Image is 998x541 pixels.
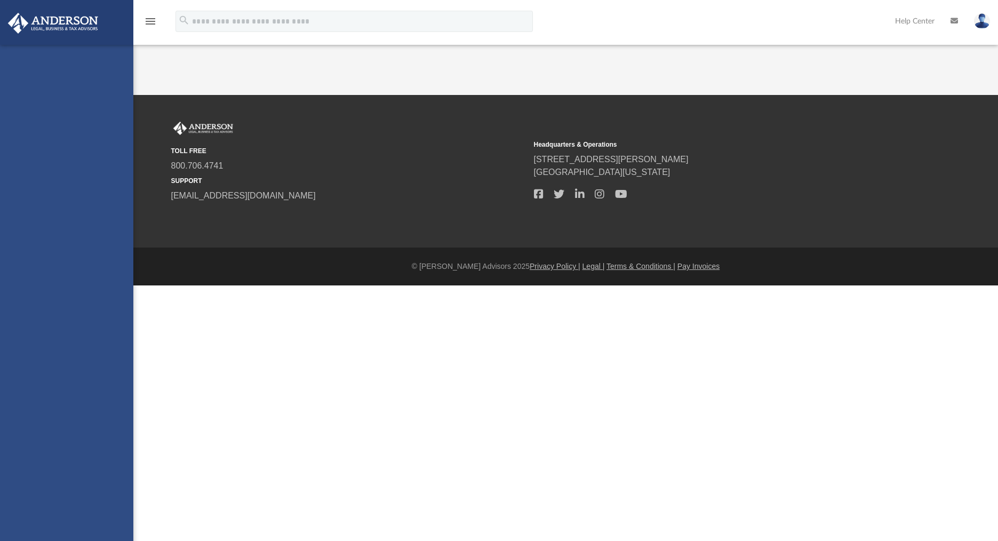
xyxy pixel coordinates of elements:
img: User Pic [974,13,990,29]
a: Terms & Conditions | [606,262,675,270]
a: Privacy Policy | [530,262,580,270]
small: TOLL FREE [171,146,526,156]
a: menu [144,20,157,28]
a: Legal | [582,262,605,270]
img: Anderson Advisors Platinum Portal [171,122,235,136]
a: Pay Invoices [677,262,720,270]
a: [STREET_ADDRESS][PERSON_NAME] [534,155,689,164]
img: Anderson Advisors Platinum Portal [5,13,101,34]
a: [GEOGRAPHIC_DATA][US_STATE] [534,168,670,177]
a: [EMAIL_ADDRESS][DOMAIN_NAME] [171,191,316,200]
div: © [PERSON_NAME] Advisors 2025 [133,261,998,272]
small: SUPPORT [171,176,526,186]
i: menu [144,15,157,28]
a: 800.706.4741 [171,161,223,170]
i: search [178,14,190,26]
small: Headquarters & Operations [534,140,889,149]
